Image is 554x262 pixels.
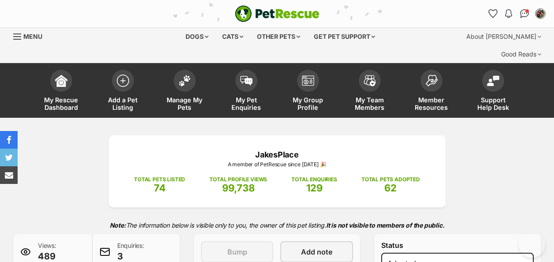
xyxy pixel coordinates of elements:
ul: Account quick links [486,7,547,21]
strong: Note: [110,221,126,229]
span: Add note [301,247,332,257]
img: notifications-46538b983faf8c2785f20acdc204bb7945ddae34d4c08c2a6579f10ce5e182be.svg [505,9,512,18]
img: team-members-icon-5396bd8760b3fe7c0b43da4ab00e1e3bb1a5d9ba89233759b79545d2d3fc5d0d.svg [364,75,376,86]
div: Cats [216,28,249,45]
button: My account [533,7,547,21]
iframe: Help Scout Beacon - Open [519,231,545,258]
img: help-desk-icon-fdf02630f3aa405de69fd3d07c3f3aa587a6932b1a1747fa1d2bba05be0121f9.svg [487,75,499,86]
img: Deborah Brown/Previously Toongabbie Lodge profile pic [536,9,545,18]
img: add-pet-listing-icon-0afa8454b4691262ce3f59096e99ab1cd57d4a30225e0717b998d2c9b9846f56.svg [117,75,129,87]
img: dashboard-icon-eb2f2d2d3e046f16d808141f083e7271f6b2e854fb5c12c21221c1fb7104beca.svg [55,75,67,87]
a: Manage My Pets [154,65,216,118]
a: My Group Profile [277,65,339,118]
span: 62 [384,182,397,194]
a: Add a Pet Listing [92,65,154,118]
img: member-resources-icon-8e73f808a243e03378d46382f2149f9095a855e16c252ad45f914b54edf8863c.svg [425,75,438,86]
img: pet-enquiries-icon-7e3ad2cf08bfb03b45e93fb7055b45f3efa6380592205ae92323e6603595dc1f.svg [240,76,253,86]
span: Support Help Desk [473,96,513,111]
div: Get pet support [308,28,381,45]
label: Status [381,241,534,249]
p: JakesPlace [122,149,432,161]
div: Other pets [251,28,306,45]
span: My Team Members [350,96,390,111]
img: manage-my-pets-icon-02211641906a0b7f246fdf0571729dbe1e7629f14944591b6c1af311fb30b64b.svg [178,75,191,86]
span: My Group Profile [288,96,328,111]
span: Manage My Pets [165,96,204,111]
p: A member of PetRescue since [DATE] 🎉 [122,161,432,168]
button: Notifications [502,7,516,21]
span: Menu [23,33,42,40]
a: PetRescue [235,5,320,22]
p: TOTAL PROFILE VIEWS [209,176,267,183]
span: Bump [227,247,247,257]
p: TOTAL PETS ADOPTED [361,176,420,183]
a: My Pet Enquiries [216,65,277,118]
a: Support Help Desk [462,65,524,118]
span: Member Resources [412,96,451,111]
span: Add a Pet Listing [103,96,143,111]
a: Member Resources [401,65,462,118]
p: TOTAL ENQUIRIES [291,176,337,183]
a: Conversations [517,7,532,21]
p: TOTAL PETS LISTED [134,176,185,183]
a: My Team Members [339,65,401,118]
strong: It is not visible to members of the public. [326,221,445,229]
a: Favourites [486,7,500,21]
div: About [PERSON_NAME] [460,28,547,45]
div: Dogs [179,28,215,45]
a: Menu [13,28,48,44]
img: logo-e224e6f780fb5917bec1dbf3a21bbac754714ae5b6737aabdf751b685950b380.svg [235,5,320,22]
a: My Rescue Dashboard [30,65,92,118]
span: My Pet Enquiries [227,96,266,111]
p: The information below is visible only to you, the owner of this pet listing. [13,216,541,234]
img: group-profile-icon-3fa3cf56718a62981997c0bc7e787c4b2cf8bcc04b72c1350f741eb67cf2f40e.svg [302,75,314,86]
span: 74 [154,182,166,194]
span: 129 [306,182,323,194]
span: 99,738 [222,182,255,194]
div: Good Reads [495,45,547,63]
img: chat-41dd97257d64d25036548639549fe6c8038ab92f7586957e7f3b1b290dea8141.svg [520,9,529,18]
span: My Rescue Dashboard [41,96,81,111]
